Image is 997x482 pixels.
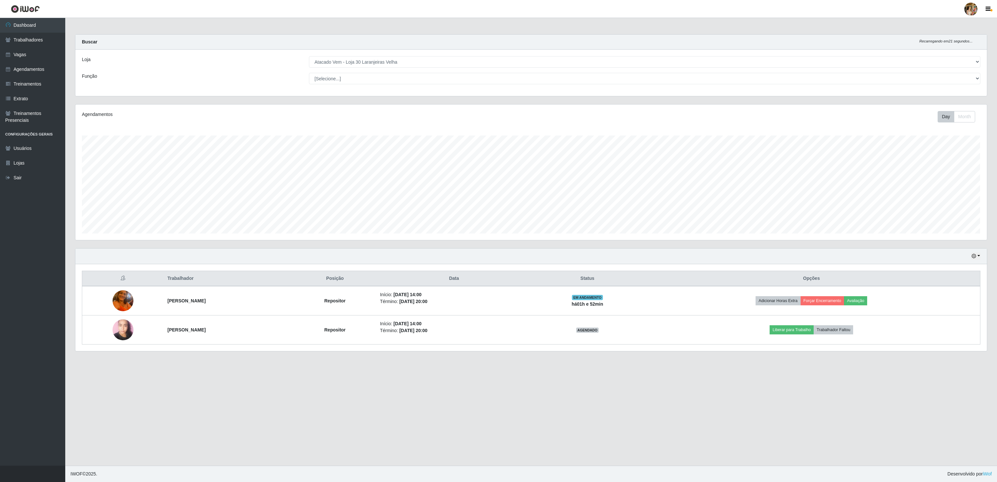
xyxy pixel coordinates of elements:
[380,291,528,298] li: Início:
[399,328,427,333] time: [DATE] 20:00
[572,295,603,300] span: EM ANDAMENTO
[756,296,800,305] button: Adicionar Horas Extra
[393,292,422,297] time: [DATE] 14:00
[380,320,528,327] li: Início:
[844,296,867,305] button: Avaliação
[380,327,528,334] li: Término:
[572,301,603,307] strong: há 01 h e 52 min
[82,56,90,63] label: Loja
[163,271,294,286] th: Trabalhador
[324,327,345,332] strong: Repositor
[983,471,992,476] a: iWof
[947,471,992,477] span: Desenvolvido por
[380,298,528,305] li: Término:
[954,111,975,122] button: Month
[70,471,97,477] span: © 2025 .
[113,287,133,314] img: 1744940135172.jpeg
[399,299,427,304] time: [DATE] 20:00
[167,298,206,303] strong: [PERSON_NAME]
[11,5,40,13] img: CoreUI Logo
[938,111,980,122] div: Toolbar with button groups
[70,471,83,476] span: IWOF
[167,327,206,332] strong: [PERSON_NAME]
[294,271,376,286] th: Posição
[801,296,844,305] button: Forçar Encerramento
[938,111,975,122] div: First group
[324,298,345,303] strong: Repositor
[938,111,954,122] button: Day
[919,39,973,43] i: Recarregando em 21 segundos...
[82,39,97,44] strong: Buscar
[643,271,980,286] th: Opções
[113,316,133,344] img: 1750798204685.jpeg
[82,111,451,118] div: Agendamentos
[814,325,853,334] button: Trabalhador Faltou
[770,325,814,334] button: Liberar para Trabalho
[393,321,422,326] time: [DATE] 14:00
[532,271,643,286] th: Status
[576,328,599,333] span: AGENDADO
[82,73,97,80] label: Função
[376,271,532,286] th: Data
